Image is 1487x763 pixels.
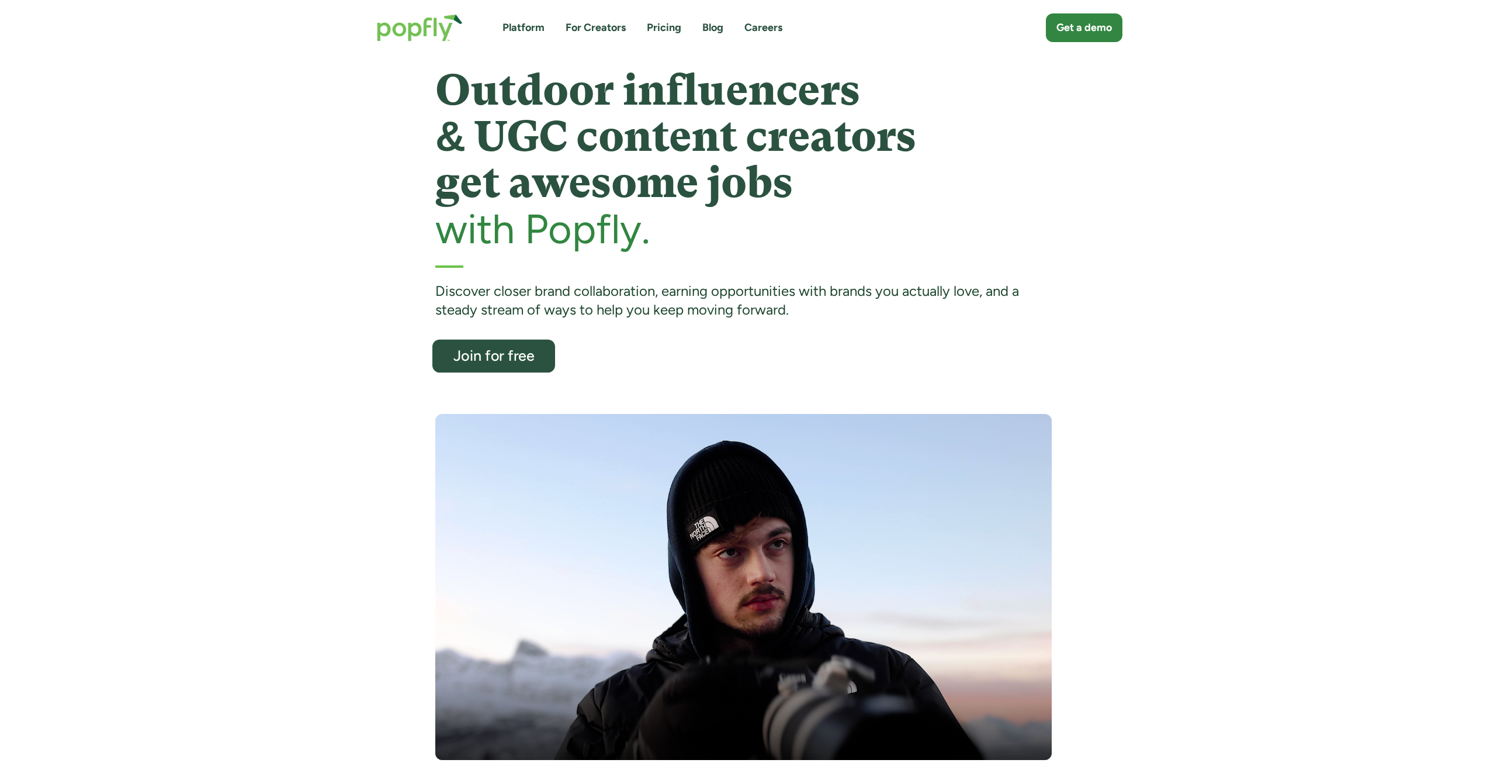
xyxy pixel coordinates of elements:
div: Discover closer brand collaboration, earning opportunities with brands you actually love, and a s... [435,282,1052,320]
a: Get a demo [1046,13,1122,42]
a: Join for free [432,340,555,373]
a: home [365,2,474,53]
h2: with Popfly. [435,206,1052,251]
div: Join for free [443,348,544,364]
a: Careers [744,20,782,35]
a: Blog [702,20,723,35]
h1: Outdoor influencers & UGC content creators get awesome jobs [435,67,1052,206]
a: Platform [502,20,545,35]
a: For Creators [566,20,626,35]
a: Pricing [647,20,681,35]
div: Get a demo [1056,20,1112,35]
